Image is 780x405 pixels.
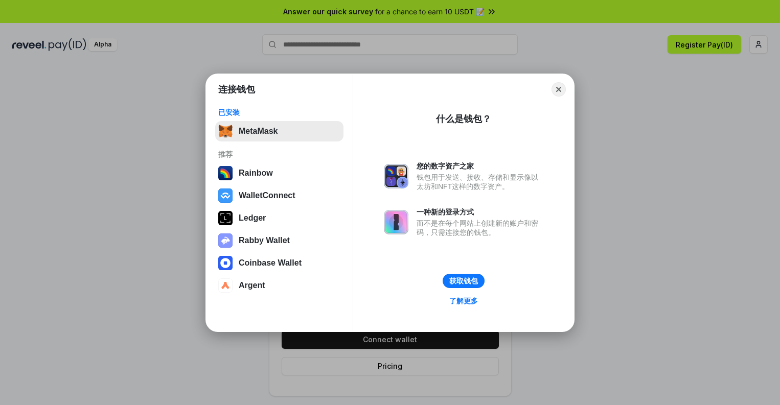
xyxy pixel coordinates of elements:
div: 推荐 [218,150,340,159]
button: Rainbow [215,163,343,183]
div: Rainbow [239,169,273,178]
img: svg+xml,%3Csvg%20width%3D%2228%22%20height%3D%2228%22%20viewBox%3D%220%200%2028%2028%22%20fill%3D... [218,256,233,270]
img: svg+xml,%3Csvg%20xmlns%3D%22http%3A%2F%2Fwww.w3.org%2F2000%2Fsvg%22%20fill%3D%22none%22%20viewBox... [384,164,408,188]
button: Close [552,82,566,97]
h1: 连接钱包 [218,83,255,96]
div: 您的数字资产之家 [417,161,543,171]
img: svg+xml,%3Csvg%20fill%3D%22none%22%20height%3D%2233%22%20viewBox%3D%220%200%2035%2033%22%20width%... [218,124,233,138]
div: 了解更多 [449,296,478,305]
button: Rabby Wallet [215,230,343,251]
img: svg+xml,%3Csvg%20xmlns%3D%22http%3A%2F%2Fwww.w3.org%2F2000%2Fsvg%22%20fill%3D%22none%22%20viewBox... [384,210,408,234]
img: svg+xml,%3Csvg%20xmlns%3D%22http%3A%2F%2Fwww.w3.org%2F2000%2Fsvg%22%20width%3D%2228%22%20height%3... [218,211,233,225]
div: 钱包用于发送、接收、存储和显示像以太坊和NFT这样的数字资产。 [417,173,543,191]
div: Ledger [239,213,266,223]
div: 而不是在每个网站上创建新的账户和密码，只需连接您的钱包。 [417,219,543,237]
button: 获取钱包 [443,274,485,288]
button: Argent [215,275,343,296]
div: Rabby Wallet [239,236,290,245]
div: MetaMask [239,127,278,136]
a: 了解更多 [443,294,484,307]
div: Argent [239,281,265,290]
div: 一种新的登录方式 [417,207,543,217]
button: Ledger [215,208,343,228]
button: WalletConnect [215,185,343,206]
img: svg+xml,%3Csvg%20width%3D%2228%22%20height%3D%2228%22%20viewBox%3D%220%200%2028%2028%22%20fill%3D... [218,188,233,203]
img: svg+xml,%3Csvg%20width%3D%22120%22%20height%3D%22120%22%20viewBox%3D%220%200%20120%20120%22%20fil... [218,166,233,180]
div: 已安装 [218,108,340,117]
button: Coinbase Wallet [215,253,343,273]
div: Coinbase Wallet [239,258,302,268]
div: 什么是钱包？ [436,113,491,125]
img: svg+xml,%3Csvg%20xmlns%3D%22http%3A%2F%2Fwww.w3.org%2F2000%2Fsvg%22%20fill%3D%22none%22%20viewBox... [218,233,233,248]
div: WalletConnect [239,191,295,200]
button: MetaMask [215,121,343,141]
div: 获取钱包 [449,276,478,285]
img: svg+xml,%3Csvg%20width%3D%2228%22%20height%3D%2228%22%20viewBox%3D%220%200%2028%2028%22%20fill%3D... [218,278,233,293]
